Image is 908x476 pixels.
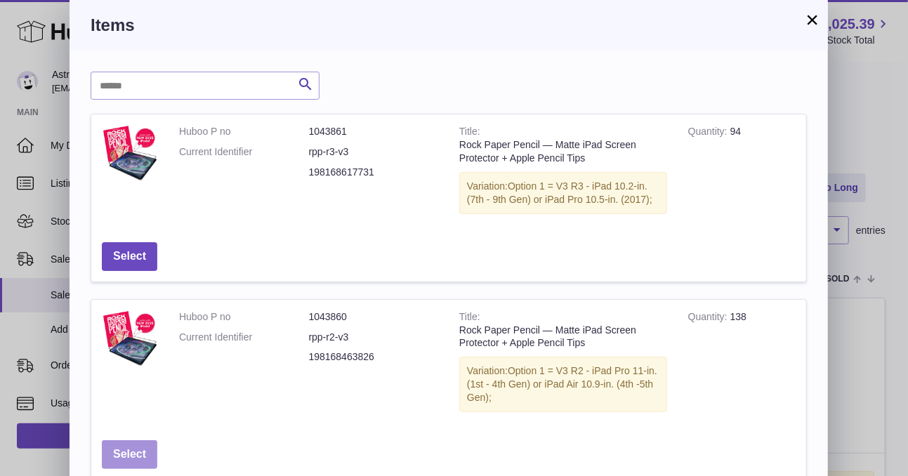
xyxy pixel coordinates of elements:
img: Rock Paper Pencil — Matte iPad Screen Protector + Apple Pencil Tips [102,310,158,366]
strong: Quantity [688,126,730,140]
button: × [804,11,821,28]
span: Option 1 = V3 R3 - iPad 10.2-in. (7th - 9th Gen) or iPad Pro 10.5-in. (2017); [467,180,652,205]
dt: Current Identifier [179,331,309,344]
strong: Title [459,126,480,140]
dt: Huboo P no [179,125,309,138]
dt: Huboo P no [179,310,309,324]
button: Select [102,242,157,271]
div: Variation: [459,172,667,214]
td: 94 [678,114,806,231]
h3: Items [91,14,807,37]
div: Rock Paper Pencil — Matte iPad Screen Protector + Apple Pencil Tips [459,324,667,350]
dd: 1043860 [309,310,439,324]
img: Rock Paper Pencil — Matte iPad Screen Protector + Apple Pencil Tips [102,125,158,181]
button: Select [102,440,157,469]
strong: Quantity [688,311,730,326]
strong: Title [459,311,480,326]
dd: 198168463826 [309,350,439,364]
dt: Current Identifier [179,145,309,159]
td: 138 [678,300,806,430]
div: Rock Paper Pencil — Matte iPad Screen Protector + Apple Pencil Tips [459,138,667,165]
dd: 198168617731 [309,166,439,179]
dd: rpp-r2-v3 [309,331,439,344]
dd: 1043861 [309,125,439,138]
div: Variation: [459,357,667,412]
dd: rpp-r3-v3 [309,145,439,159]
span: Option 1 = V3 R2 - iPad Pro 11-in. (1st - 4th Gen) or iPad Air 10.9-in. (4th -5th Gen); [467,365,657,403]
